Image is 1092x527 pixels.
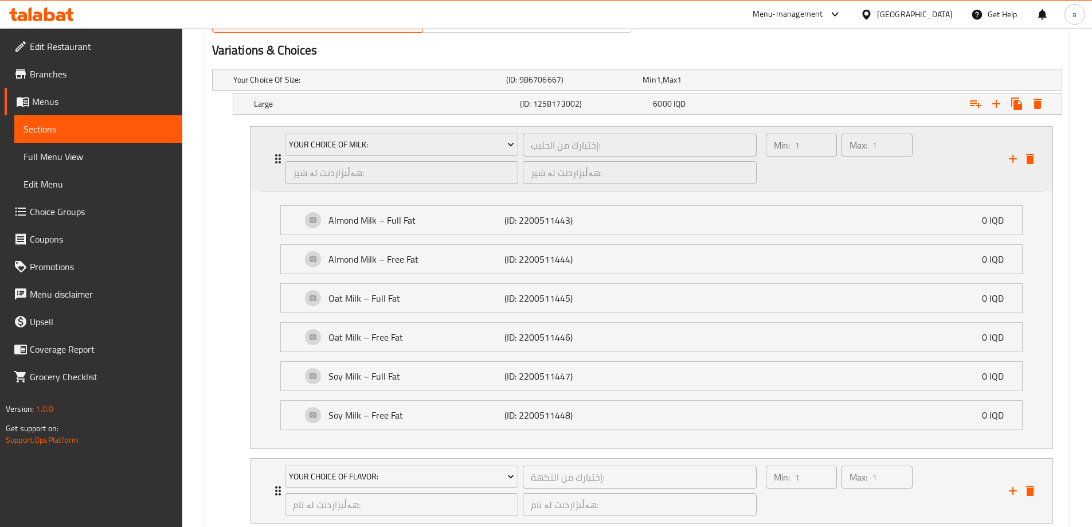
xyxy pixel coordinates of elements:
button: Your Choice Of Milk: [285,134,519,157]
span: Sections [24,122,173,136]
span: Choice Groups [30,205,173,218]
a: Promotions [5,253,182,280]
a: Full Menu View [14,143,182,170]
span: Active [217,13,418,30]
button: Delete Large [1027,93,1048,114]
a: Menu disclaimer [5,280,182,308]
span: Menus [32,95,173,108]
span: 1 [677,72,682,87]
span: Coupons [30,232,173,246]
div: Expand [281,362,1022,391]
span: IQD [674,96,686,111]
p: Oat Milk – Full Fat [328,291,504,305]
div: Expand [281,323,1022,352]
div: Expand [251,127,1052,191]
span: Your Choice Of Flavor: [289,470,514,484]
p: Almond Milk – Free Fat [328,252,504,266]
p: (ID: 2200511447) [504,369,622,383]
span: Edit Menu [24,177,173,191]
p: Min: [774,470,790,484]
div: Expand [281,206,1022,235]
span: 1.0.0 [36,401,53,416]
button: delete [1021,482,1039,499]
span: Edit Restaurant [30,40,173,53]
div: Expand [213,69,1062,90]
li: ExpandExpandExpandExpandExpandExpandExpand [241,122,1062,454]
a: Upsell [5,308,182,335]
a: Edit Menu [14,170,182,198]
p: 0 IQD [982,252,1013,266]
p: Oat Milk – Free Fat [328,330,504,344]
a: Choice Groups [5,198,182,225]
div: Expand [281,284,1022,313]
a: Coverage Report [5,335,182,363]
div: , [643,74,774,85]
h5: (ID: 1258173002) [520,98,648,110]
p: Min: [774,138,790,152]
span: Version: [6,401,34,416]
span: a [1073,8,1077,21]
span: 1 [656,72,661,87]
div: Menu-management [753,7,823,21]
p: 0 IQD [982,330,1013,344]
p: 0 IQD [982,213,1013,227]
button: add [1004,150,1021,167]
h5: (ID: 986706667) [506,74,638,85]
span: Get support on: [6,421,58,436]
button: Your Choice Of Flavor: [285,466,519,489]
span: Promotions [30,260,173,274]
span: 6000 [653,96,672,111]
a: Edit Restaurant [5,33,182,60]
h2: Variations & Choices [212,42,1062,59]
span: Max [663,72,677,87]
div: Expand [281,245,1022,274]
p: 0 IQD [982,369,1013,383]
button: delete [1021,150,1039,167]
div: Expand [281,401,1022,430]
h5: Your Choice Of Size: [233,74,502,85]
span: Grocery Checklist [30,370,173,384]
span: Inactive [427,13,628,30]
p: (ID: 2200511445) [504,291,622,305]
p: (ID: 2200511443) [504,213,622,227]
a: Sections [14,115,182,143]
div: Expand [251,459,1052,523]
span: Full Menu View [24,150,173,163]
a: Branches [5,60,182,88]
p: Almond Milk – Full Fat [328,213,504,227]
span: Branches [30,67,173,81]
a: Coupons [5,225,182,253]
p: Soy Milk – Full Fat [328,369,504,383]
p: Max: [850,138,867,152]
h5: Large [254,98,515,110]
span: Your Choice Of Milk: [289,138,514,152]
p: (ID: 2200511448) [504,408,622,422]
span: Exclude from GEM [668,15,739,29]
button: Add choice group [965,93,986,114]
p: (ID: 2200511446) [504,330,622,344]
p: Max: [850,470,867,484]
span: Min [643,72,656,87]
p: 0 IQD [982,408,1013,422]
a: Grocery Checklist [5,363,182,391]
button: Clone new choice [1007,93,1027,114]
p: Soy Milk – Free Fat [328,408,504,422]
button: add [1004,482,1021,499]
span: Menu disclaimer [30,287,173,301]
div: [GEOGRAPHIC_DATA] [877,8,953,21]
button: Add new choice [986,93,1007,114]
span: Coverage Report [30,342,173,356]
a: Support.OpsPlatform [6,432,79,447]
div: Expand [233,93,1062,114]
p: 0 IQD [982,291,1013,305]
span: Upsell [30,315,173,329]
a: Menus [5,88,182,115]
p: (ID: 2200511444) [504,252,622,266]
